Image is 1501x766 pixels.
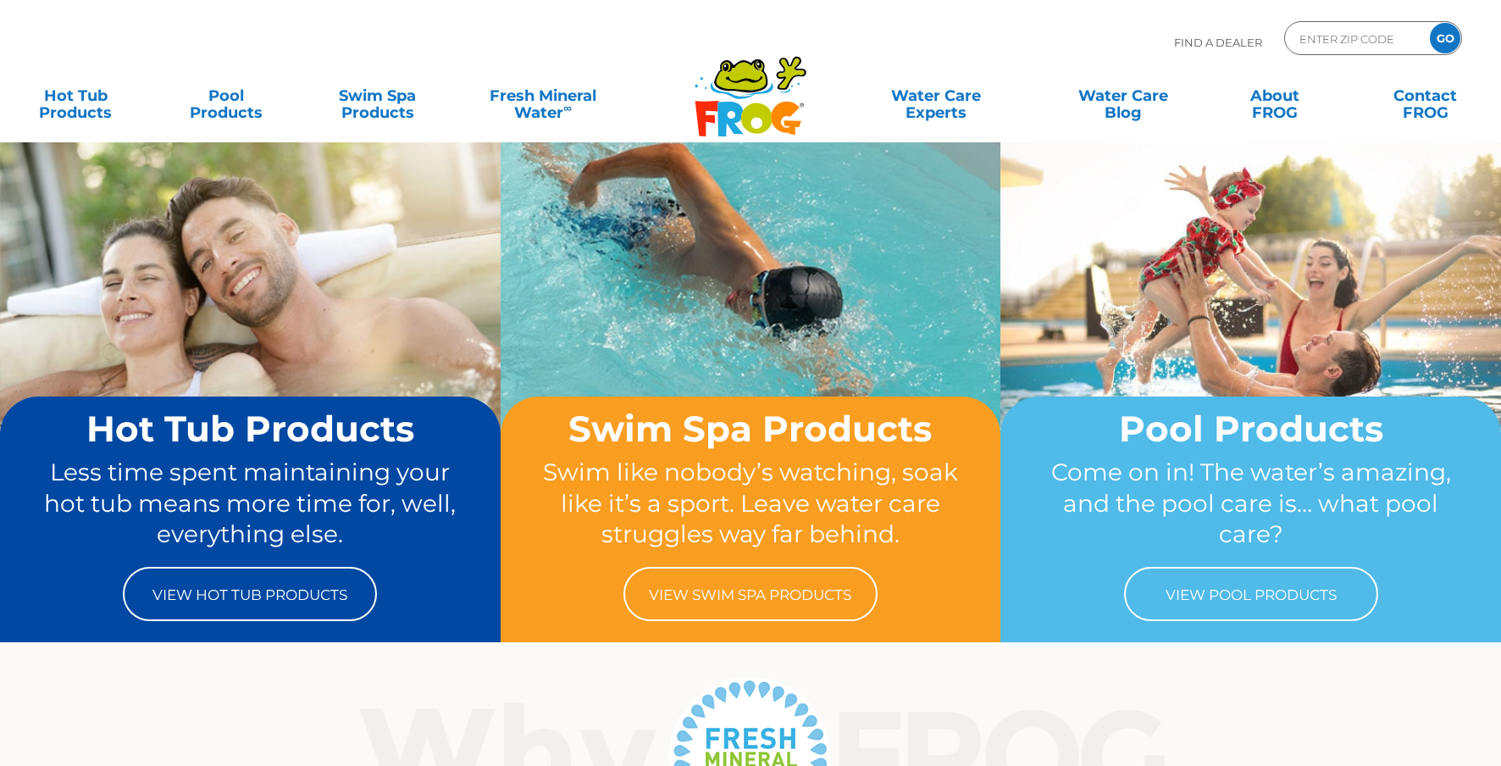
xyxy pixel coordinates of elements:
a: View Pool Products [1124,567,1378,621]
a: AboutFROG [1216,79,1333,113]
a: View Swim Spa Products [623,567,878,621]
a: ContactFROG [1366,79,1484,113]
a: Swim SpaProducts [318,79,436,113]
h2: Hot Tub Products [32,409,468,448]
p: Swim like nobody’s watching, soak like it’s a sport. Leave water care struggles way far behind. [533,457,969,550]
a: View Hot Tub Products [123,567,377,621]
p: Find A Dealer [1174,21,1262,64]
a: Hot TubProducts [17,79,135,113]
h2: Swim Spa Products [533,409,969,448]
sup: ∞ [563,101,572,114]
h2: Pool Products [1033,409,1469,448]
a: PoolProducts [168,79,285,113]
input: GO [1430,23,1460,53]
a: Water CareExperts [840,79,1031,113]
a: Fresh MineralWater∞ [469,79,616,113]
p: Less time spent maintaining your hot tub means more time for, well, everything else. [32,457,468,550]
a: Water CareBlog [1065,79,1183,113]
p: Come on in! The water’s amazing, and the pool care is… what pool care? [1033,457,1469,550]
img: home-banner-swim-spa-short [501,142,1001,515]
img: Frog Products Logo [685,34,816,137]
img: home-banner-pool-short [1000,142,1501,515]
